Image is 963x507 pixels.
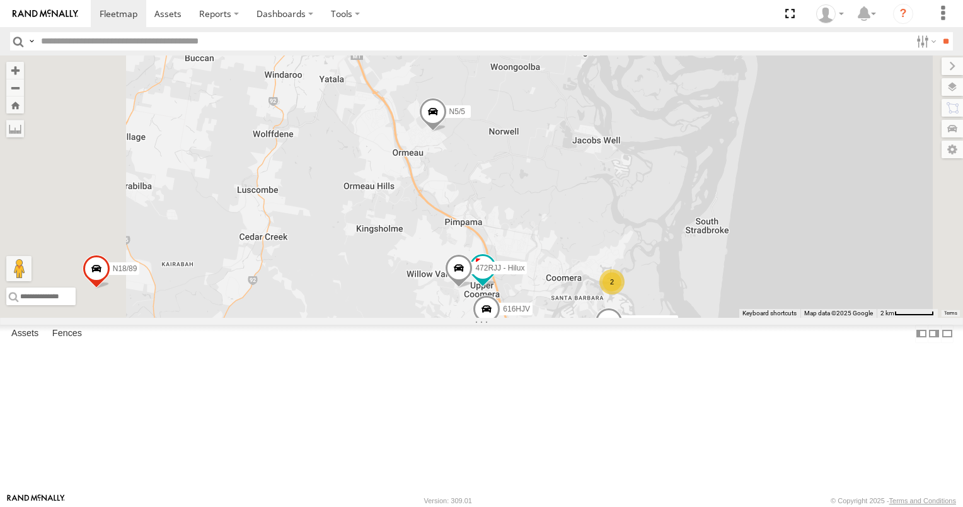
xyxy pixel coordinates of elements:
button: Zoom Home [6,96,24,114]
span: N18/89 [113,265,137,274]
span: N5/5 [449,107,465,116]
button: Zoom out [6,79,24,96]
div: Alex Bates [812,4,848,23]
label: Assets [5,325,45,342]
label: Map Settings [942,141,963,158]
i: ? [893,4,913,24]
div: © Copyright 2025 - [831,497,956,504]
span: 2 km [880,310,894,317]
button: Map Scale: 2 km per 59 pixels [877,309,938,318]
div: 2 [599,269,625,294]
span: Map data ©2025 Google [804,310,873,317]
label: Search Filter Options [911,32,938,50]
button: Drag Pegman onto the map to open Street View [6,256,32,281]
label: Fences [46,325,88,342]
span: 616HJV [503,305,530,313]
button: Zoom in [6,62,24,79]
label: Hide Summary Table [941,325,954,343]
label: Search Query [26,32,37,50]
label: Dock Summary Table to the Right [928,325,940,343]
div: Version: 309.01 [424,497,472,504]
a: Visit our Website [7,494,65,507]
label: Dock Summary Table to the Left [915,325,928,343]
button: Keyboard shortcuts [742,309,797,318]
label: Measure [6,120,24,137]
span: 215HH2 - Hilux [625,317,676,326]
img: rand-logo.svg [13,9,78,18]
span: 472RJJ - Hilux [475,264,524,272]
a: Terms (opens in new tab) [944,311,957,316]
a: Terms and Conditions [889,497,956,504]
